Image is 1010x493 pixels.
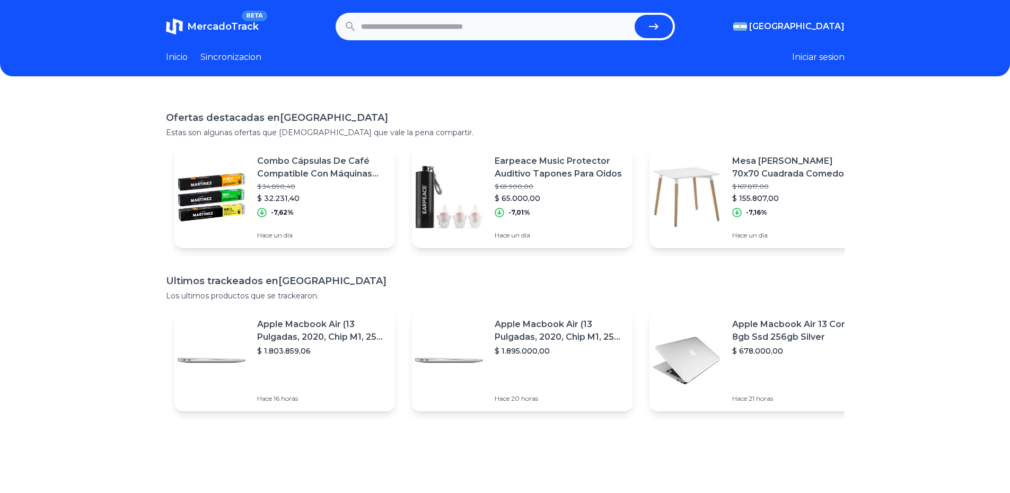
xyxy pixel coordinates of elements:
[746,208,767,217] p: -7,16%
[508,208,530,217] p: -7,01%
[412,146,633,248] a: Featured imageEarpeace Music Protector Auditivo Tapones Para Oidos$ 69.900,00$ 65.000,00-7,01%Hac...
[200,51,261,64] a: Sincronizacion
[495,346,624,356] p: $ 1.895.000,00
[257,394,387,403] p: Hace 16 horas
[166,110,845,125] h1: Ofertas destacadas en [GEOGRAPHIC_DATA]
[412,160,486,234] img: Featured image
[257,346,387,356] p: $ 1.803.859,06
[495,182,624,191] p: $ 69.900,00
[166,127,845,138] p: Estas son algunas ofertas que [DEMOGRAPHIC_DATA] que vale la pena compartir.
[733,20,845,33] button: [GEOGRAPHIC_DATA]
[271,208,294,217] p: -7,62%
[166,290,845,301] p: Los ultimos productos que se trackearon.
[242,11,267,21] span: BETA
[732,155,862,180] p: Mesa [PERSON_NAME] 70x70 Cuadrada Comedor Bar Madera Nórdica Baires4
[257,318,387,344] p: Apple Macbook Air (13 Pulgadas, 2020, Chip M1, 256 Gb De Ssd, 8 Gb De Ram) - Plata
[649,146,870,248] a: Featured imageMesa [PERSON_NAME] 70x70 Cuadrada Comedor Bar Madera Nórdica Baires4$ 167.817,00$ 1...
[495,318,624,344] p: Apple Macbook Air (13 Pulgadas, 2020, Chip M1, 256 Gb De Ssd, 8 Gb De Ram) - Plata
[257,182,387,191] p: $ 34.890,40
[166,274,845,288] h1: Ultimos trackeados en [GEOGRAPHIC_DATA]
[166,18,259,35] a: MercadoTrackBETA
[495,394,624,403] p: Hace 20 horas
[174,323,249,398] img: Featured image
[412,310,633,411] a: Featured imageApple Macbook Air (13 Pulgadas, 2020, Chip M1, 256 Gb De Ssd, 8 Gb De Ram) - Plata$...
[732,318,862,344] p: Apple Macbook Air 13 Core I5 8gb Ssd 256gb Silver
[732,193,862,204] p: $ 155.807,00
[495,193,624,204] p: $ 65.000,00
[166,51,188,64] a: Inicio
[187,21,259,32] span: MercadoTrack
[732,182,862,191] p: $ 167.817,00
[495,231,624,240] p: Hace un día
[732,346,862,356] p: $ 678.000,00
[733,22,747,31] img: Argentina
[174,160,249,234] img: Featured image
[174,146,395,248] a: Featured imageCombo Cápsulas De Café Compatible Con Máquinas Nespresso X30$ 34.890,40$ 32.231,40-...
[495,155,624,180] p: Earpeace Music Protector Auditivo Tapones Para Oidos
[166,18,183,35] img: MercadoTrack
[257,193,387,204] p: $ 32.231,40
[732,394,862,403] p: Hace 21 horas
[732,231,862,240] p: Hace un día
[749,20,845,33] span: [GEOGRAPHIC_DATA]
[174,310,395,411] a: Featured imageApple Macbook Air (13 Pulgadas, 2020, Chip M1, 256 Gb De Ssd, 8 Gb De Ram) - Plata$...
[649,310,870,411] a: Featured imageApple Macbook Air 13 Core I5 8gb Ssd 256gb Silver$ 678.000,00Hace 21 horas
[792,51,845,64] button: Iniciar sesion
[257,155,387,180] p: Combo Cápsulas De Café Compatible Con Máquinas Nespresso X30
[257,231,387,240] p: Hace un día
[649,160,724,234] img: Featured image
[412,323,486,398] img: Featured image
[649,323,724,398] img: Featured image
